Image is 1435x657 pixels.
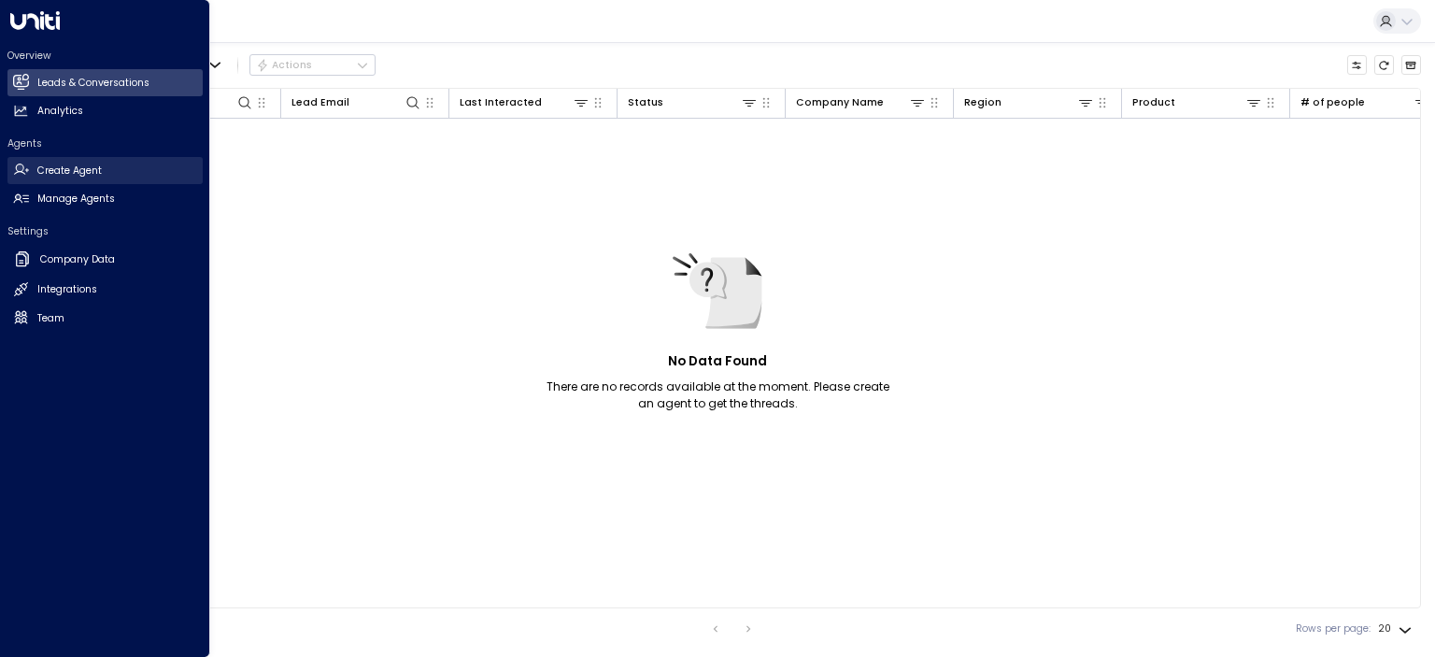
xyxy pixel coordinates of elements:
h2: Company Data [40,252,115,267]
h5: No Data Found [668,352,767,371]
label: Rows per page: [1296,621,1371,636]
nav: pagination navigation [703,618,760,640]
div: Region [964,94,1002,111]
a: Leads & Conversations [7,69,203,96]
h2: Team [37,311,64,326]
h2: Agents [7,136,203,150]
div: Button group with a nested menu [249,54,376,77]
a: Manage Agents [7,186,203,213]
h2: Analytics [37,104,83,119]
a: Team [7,305,203,332]
span: Refresh [1374,55,1395,76]
div: Company Name [796,94,884,111]
div: Company Name [796,93,927,111]
div: Last Interacted [460,93,590,111]
div: 20 [1378,618,1415,640]
a: Integrations [7,277,203,304]
h2: Leads & Conversations [37,76,149,91]
h2: Integrations [37,282,97,297]
div: Lead Email [291,93,422,111]
div: # of people [1300,94,1365,111]
a: Create Agent [7,157,203,184]
a: Company Data [7,245,203,275]
button: Actions [249,54,376,77]
button: Archived Leads [1401,55,1422,76]
div: # of people [1300,93,1431,111]
h2: Create Agent [37,164,102,179]
div: Product [1132,94,1175,111]
div: Product [1132,93,1263,111]
div: Actions [256,59,313,72]
h2: Overview [7,49,203,63]
h2: Manage Agents [37,192,115,207]
div: Region [964,93,1095,111]
div: Lead Email [291,94,349,111]
div: Status [628,94,663,111]
div: Last Interacted [460,94,542,111]
div: Status [628,93,759,111]
a: Analytics [7,98,203,125]
p: There are no records available at the moment. Please create an agent to get the threads. [543,378,893,412]
button: Customize [1347,55,1368,76]
h2: Settings [7,224,203,238]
